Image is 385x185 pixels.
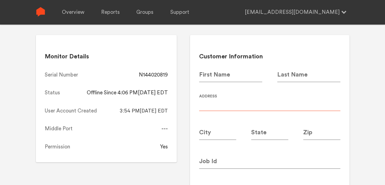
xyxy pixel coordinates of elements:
div: Permission [45,143,70,151]
h2: Monitor Details [45,53,168,61]
h2: Customer Information [199,53,340,61]
div: Middle Port [45,125,73,132]
div: User Account Created [45,107,97,115]
div: Serial Number [45,71,78,79]
div: Yes [160,143,168,151]
img: Sense Logo [36,7,45,17]
div: --- [161,125,168,132]
div: Status [45,89,60,96]
span: 3:54 PM[DATE] EDT [120,108,168,114]
div: Offline Since 4:06 PM[DATE] EDT [87,89,168,96]
div: N144020819 [139,71,168,79]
